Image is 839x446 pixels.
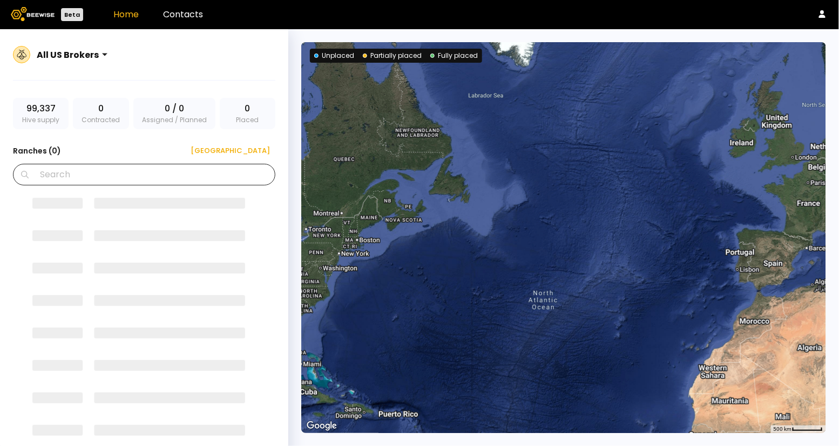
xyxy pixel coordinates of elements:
a: Contacts [163,8,203,21]
button: Map Scale: 500 km per 53 pixels [770,425,826,433]
div: Hive supply [13,98,69,129]
div: Unplaced [314,51,354,61]
h3: Ranches ( 0 ) [13,143,61,158]
button: [GEOGRAPHIC_DATA] [178,142,275,159]
div: Fully placed [430,51,478,61]
span: 99,337 [26,102,56,115]
img: Google [304,419,340,433]
span: 0 / 0 [165,102,184,115]
span: 0 [245,102,250,115]
div: Placed [220,98,275,129]
div: Partially placed [363,51,422,61]
span: 500 km [774,426,792,432]
div: Assigned / Planned [133,98,215,129]
div: [GEOGRAPHIC_DATA] [183,145,270,156]
a: Open this area in Google Maps (opens a new window) [304,419,340,433]
div: All US Brokers [37,48,99,62]
span: 0 [98,102,104,115]
a: Home [113,8,139,21]
div: Contracted [73,98,128,129]
img: Beewise logo [11,7,55,21]
div: Beta [61,8,83,21]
